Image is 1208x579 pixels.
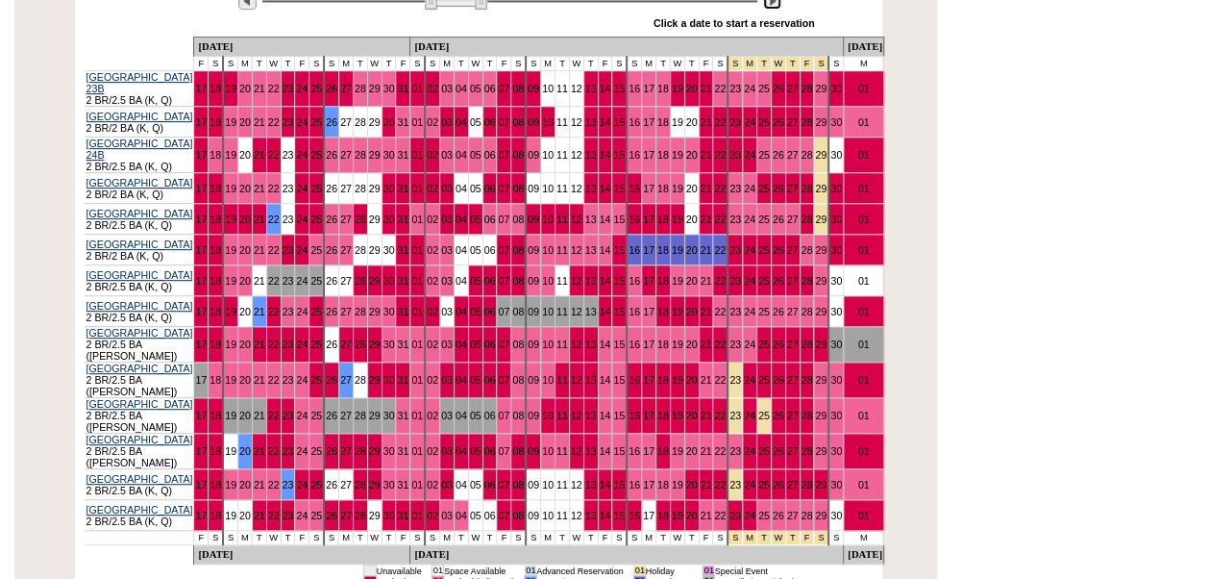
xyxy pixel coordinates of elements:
a: 14 [600,83,611,94]
a: 27 [340,183,352,194]
a: 24 [744,214,755,225]
a: 10 [542,214,554,225]
a: 17 [643,183,654,194]
a: 07 [498,214,509,225]
a: 04 [456,183,467,194]
a: 21 [701,183,712,194]
a: 05 [470,83,481,94]
a: 07 [498,116,509,128]
a: 31 [397,214,408,225]
a: 30 [830,149,842,161]
a: 23 [729,183,741,194]
a: 28 [355,83,366,94]
a: 25 [758,83,770,94]
a: 24 [744,149,755,161]
a: 22 [268,149,280,161]
a: 20 [686,83,698,94]
a: 27 [787,149,799,161]
a: 03 [441,183,453,194]
a: 27 [340,149,352,161]
a: 20 [686,149,698,161]
a: 19 [672,116,683,128]
a: 26 [773,149,784,161]
a: 26 [773,183,784,194]
a: 21 [254,275,265,287]
a: [GEOGRAPHIC_DATA] [86,269,193,281]
a: 18 [210,214,221,225]
a: 21 [254,214,265,225]
a: 28 [355,116,366,128]
a: 07 [498,244,509,256]
a: 31 [397,116,408,128]
a: 26 [773,83,784,94]
a: 22 [714,214,726,225]
a: 25 [310,83,322,94]
a: 11 [556,149,568,161]
a: 21 [701,244,712,256]
a: 15 [613,116,625,128]
a: [GEOGRAPHIC_DATA] [86,239,193,250]
a: 13 [585,183,597,194]
a: 11 [556,214,568,225]
a: 24 [296,116,308,128]
a: 01 [411,83,423,94]
a: 23 [729,244,741,256]
a: 24 [744,183,755,194]
a: 06 [484,183,496,194]
a: 21 [254,183,265,194]
a: 27 [787,183,799,194]
a: 04 [456,149,467,161]
a: 06 [484,83,496,94]
a: 06 [484,116,496,128]
a: 01 [858,183,870,194]
a: 16 [629,116,640,128]
a: 24 [744,116,755,128]
a: 04 [456,214,467,225]
a: 15 [613,83,625,94]
a: 29 [369,214,381,225]
a: 01 [858,83,870,94]
a: 30 [383,275,395,287]
a: 09 [528,149,539,161]
a: 25 [310,149,322,161]
a: 28 [801,244,813,256]
a: 14 [600,183,611,194]
a: 08 [512,116,524,128]
a: 12 [571,183,582,194]
a: 28 [355,183,366,194]
a: 26 [326,275,337,287]
a: 01 [858,244,870,256]
a: 22 [268,183,280,194]
a: 19 [672,214,683,225]
a: 23 [283,116,294,128]
a: 02 [427,183,438,194]
a: 23 [729,83,741,94]
a: 09 [528,214,539,225]
a: 31 [397,83,408,94]
a: 21 [701,214,712,225]
a: 20 [239,244,251,256]
a: 01 [411,244,423,256]
a: 04 [456,83,467,94]
a: 27 [787,83,799,94]
a: 15 [613,244,625,256]
a: 13 [585,116,597,128]
a: 26 [326,214,337,225]
a: 25 [310,275,322,287]
a: 09 [528,83,539,94]
a: 26 [326,83,337,94]
a: 15 [613,149,625,161]
a: 20 [239,149,251,161]
a: 18 [657,149,669,161]
a: 18 [210,149,221,161]
a: 22 [714,116,726,128]
a: 02 [427,116,438,128]
a: 17 [643,244,654,256]
a: 18 [657,116,669,128]
a: 22 [714,83,726,94]
a: 25 [758,183,770,194]
a: 16 [629,183,640,194]
a: 03 [441,244,453,256]
a: 12 [571,83,582,94]
a: 01 [858,149,870,161]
